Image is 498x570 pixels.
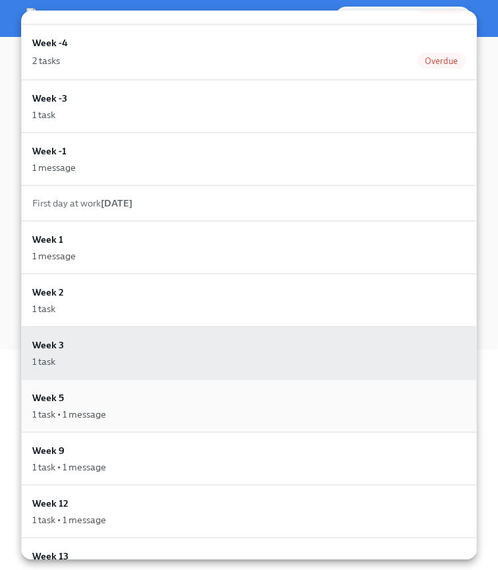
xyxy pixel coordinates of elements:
[32,408,106,421] div: 1 task • 1 message
[32,285,64,300] h6: Week 2
[32,549,69,563] h6: Week 13
[32,161,76,174] div: 1 message
[417,56,466,66] span: Overdue
[32,197,132,209] span: First day at work
[21,379,477,432] a: Week 51 task • 1 message
[32,391,64,405] h6: Week 5
[32,496,69,511] h6: Week 12
[21,133,477,185] a: Week -11 message
[21,80,477,133] a: Week -31 task
[32,338,64,352] h6: Week 3
[32,513,106,526] div: 1 task • 1 message
[101,197,132,209] strong: [DATE]
[32,232,63,247] h6: Week 1
[21,24,477,80] a: Week -42 tasksOverdue
[21,221,477,274] a: Week 11 message
[21,274,477,327] a: Week 21 task
[32,54,60,67] div: 2 tasks
[32,144,67,158] h6: Week -1
[32,108,55,121] div: 1 task
[32,91,67,106] h6: Week -3
[32,302,55,315] div: 1 task
[32,36,68,50] h6: Week -4
[21,485,477,538] a: Week 121 task • 1 message
[32,460,106,474] div: 1 task • 1 message
[32,249,76,263] div: 1 message
[21,327,477,379] a: Week 31 task
[32,355,55,368] div: 1 task
[32,443,65,458] h6: Week 9
[21,432,477,485] a: Week 91 task • 1 message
